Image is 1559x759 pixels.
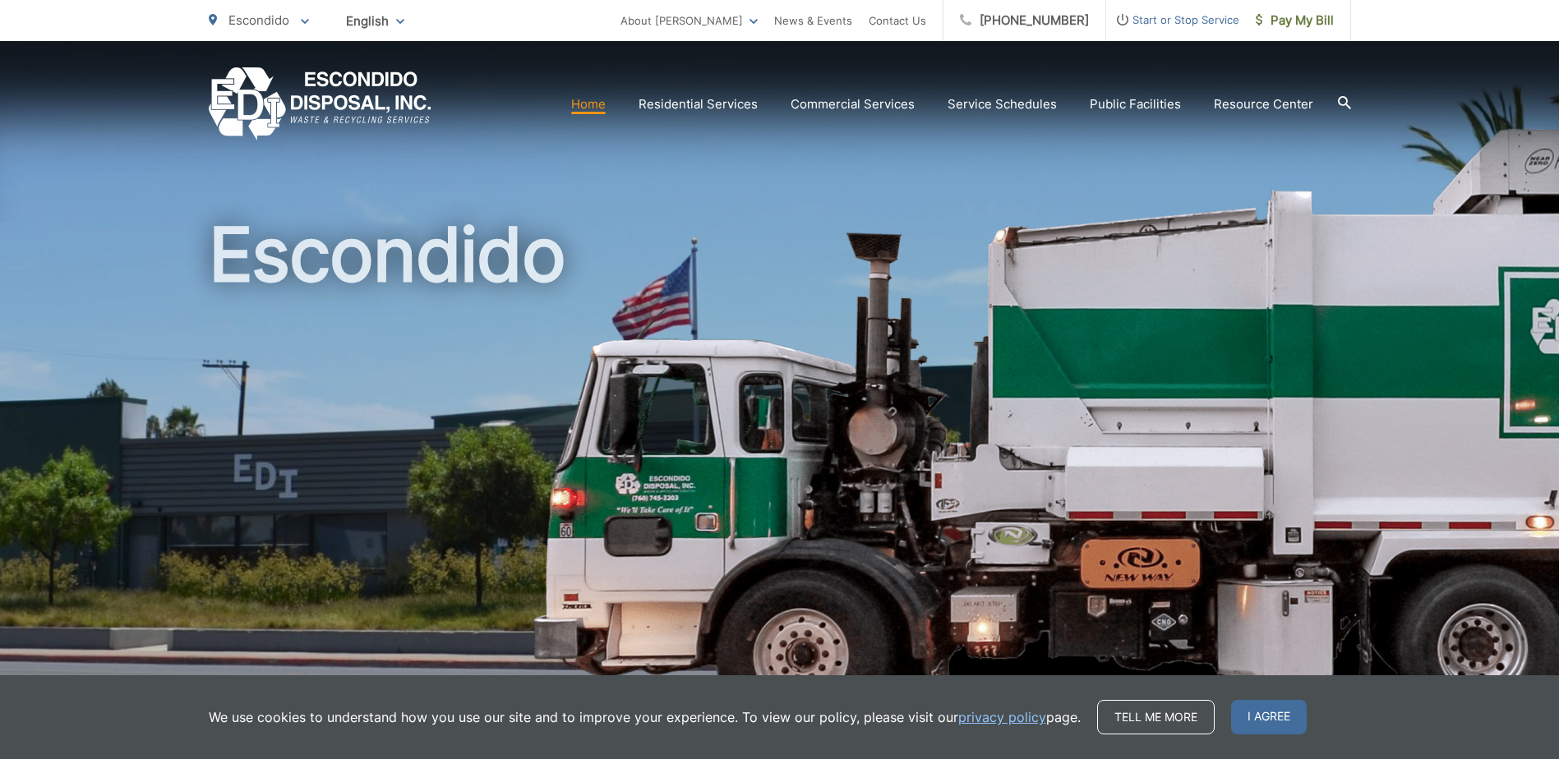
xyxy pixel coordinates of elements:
[571,94,606,114] a: Home
[209,707,1081,727] p: We use cookies to understand how you use our site and to improve your experience. To view our pol...
[1214,94,1313,114] a: Resource Center
[869,11,926,30] a: Contact Us
[334,7,417,35] span: English
[791,94,915,114] a: Commercial Services
[1097,700,1215,734] a: Tell me more
[948,94,1057,114] a: Service Schedules
[774,11,852,30] a: News & Events
[209,214,1351,734] h1: Escondido
[1231,700,1307,734] span: I agree
[1256,11,1334,30] span: Pay My Bill
[209,67,431,140] a: EDCD logo. Return to the homepage.
[1090,94,1181,114] a: Public Facilities
[228,12,289,28] span: Escondido
[958,707,1046,727] a: privacy policy
[639,94,758,114] a: Residential Services
[620,11,758,30] a: About [PERSON_NAME]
